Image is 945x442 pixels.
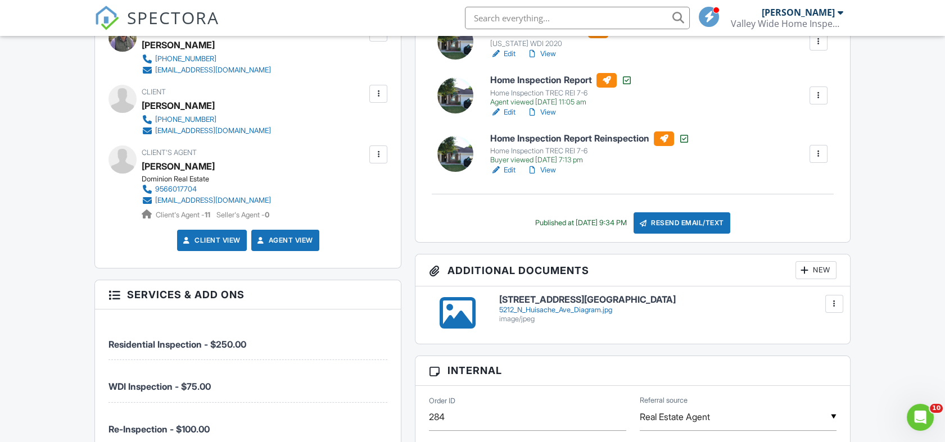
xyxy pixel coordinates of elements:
[490,156,690,165] div: Buyer viewed [DATE] 7:13 pm
[490,73,632,88] h6: Home Inspection Report
[527,107,556,118] a: View
[490,73,632,107] a: Home Inspection Report Home Inspection TREC REI 7-6 Agent viewed [DATE] 11:05 am
[731,18,843,29] div: Valley Wide Home Inspections
[155,66,271,75] div: [EMAIL_ADDRESS][DOMAIN_NAME]
[415,356,849,385] h3: Internal
[499,315,837,323] div: image/jpeg
[490,24,624,48] a: [US_STATE] WDI 2020 [US_STATE] WDI 2020
[142,195,271,206] a: [EMAIL_ADDRESS][DOMAIN_NAME]
[490,89,632,98] div: Home Inspection TREC REI 7-6
[155,126,271,135] div: [EMAIL_ADDRESS][DOMAIN_NAME]
[142,53,271,65] a: [PHONE_NUMBER]
[265,211,269,219] strong: 0
[499,306,837,315] div: 5212_N_Huisache_Ave_Diagram.jpg
[415,254,849,286] h3: Additional Documents
[142,158,215,175] a: [PERSON_NAME]
[155,54,216,63] div: [PHONE_NUMBER]
[762,7,835,18] div: [PERSON_NAME]
[108,423,210,435] span: Re-Inspection - $100.00
[490,39,624,48] div: [US_STATE] WDI 2020
[94,6,119,30] img: The Best Home Inspection Software - Spectora
[429,396,455,406] label: Order ID
[95,280,401,309] h3: Services & Add ons
[108,381,211,392] span: WDI Inspection - $75.00
[490,147,690,156] div: Home Inspection TREC REI 7-6
[108,360,387,402] li: Service: WDI Inspection
[499,295,837,323] a: [STREET_ADDRESS][GEOGRAPHIC_DATA] 5212_N_Huisache_Ave_Diagram.jpg image/jpeg
[127,6,219,29] span: SPECTORA
[142,88,166,96] span: Client
[155,115,216,124] div: [PHONE_NUMBER]
[490,131,690,165] a: Home Inspection Report Reinspection Home Inspection TREC REI 7-6 Buyer viewed [DATE] 7:13 pm
[108,339,246,350] span: Residential Inspection - $250.00
[142,125,271,136] a: [EMAIL_ADDRESS][DOMAIN_NAME]
[155,196,271,205] div: [EMAIL_ADDRESS][DOMAIN_NAME]
[216,211,269,219] span: Seller's Agent -
[490,98,632,107] div: Agent viewed [DATE] 11:05 am
[94,15,219,39] a: SPECTORA
[142,97,215,114] div: [PERSON_NAME]
[490,165,516,176] a: Edit
[142,148,197,157] span: Client's Agent
[156,211,212,219] span: Client's Agent -
[142,175,280,184] div: Dominion Real Estate
[490,131,690,146] h6: Home Inspection Report Reinspection
[640,395,688,405] label: Referral source
[490,107,516,118] a: Edit
[930,404,943,413] span: 10
[795,261,837,279] div: New
[527,48,556,60] a: View
[181,235,241,246] a: Client View
[535,218,627,227] div: Published at [DATE] 9:34 PM
[142,184,271,195] a: 9566017704
[527,165,556,176] a: View
[142,114,271,125] a: [PHONE_NUMBER]
[205,211,210,219] strong: 11
[499,295,837,305] h6: [STREET_ADDRESS][GEOGRAPHIC_DATA]
[490,48,516,60] a: Edit
[255,235,313,246] a: Agent View
[155,185,197,194] div: 9566017704
[142,65,271,76] a: [EMAIL_ADDRESS][DOMAIN_NAME]
[634,212,730,234] div: Resend Email/Text
[108,318,387,360] li: Service: Residential Inspection
[907,404,934,431] iframe: Intercom live chat
[142,37,215,53] div: [PERSON_NAME]
[465,7,690,29] input: Search everything...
